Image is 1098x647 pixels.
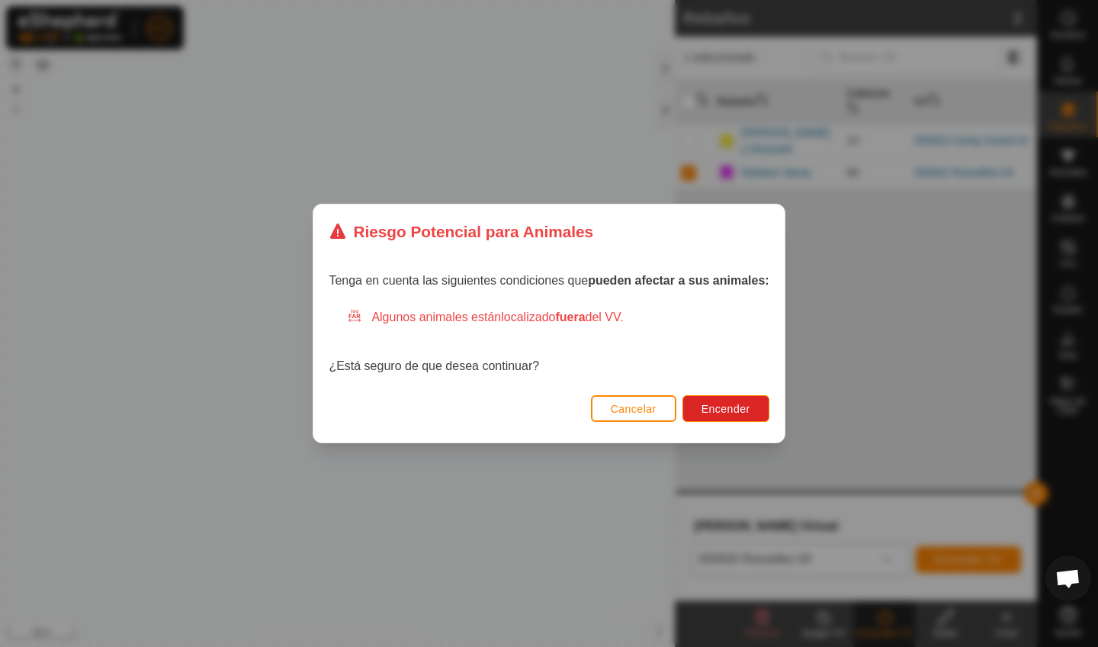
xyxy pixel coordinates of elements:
[329,308,769,375] div: ¿Está seguro de que desea continuar?
[555,311,585,323] strong: fuera
[347,308,769,327] div: Algunos animales están
[501,311,623,323] span: localizado del VV.
[701,403,750,415] span: Encender
[588,274,769,287] strong: pueden afectar a sus animales:
[329,274,769,287] span: Tenga en cuenta las siguientes condiciones que
[1045,555,1091,601] div: Chat abierto
[682,395,769,422] button: Encender
[611,403,657,415] span: Cancelar
[591,395,676,422] button: Cancelar
[329,220,593,243] div: Riesgo Potencial para Animales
